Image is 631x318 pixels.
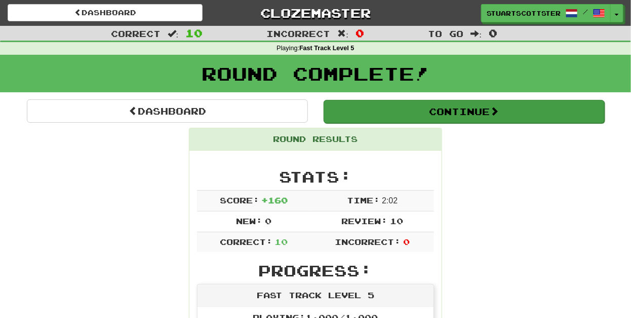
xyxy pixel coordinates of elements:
[198,285,433,307] div: Fast Track Level 5
[218,4,413,22] a: Clozemaster
[185,27,203,39] span: 10
[390,216,403,226] span: 10
[197,168,434,185] h2: Stats:
[471,29,482,38] span: :
[335,237,401,246] span: Incorrect:
[189,128,442,151] div: Round Results
[324,100,605,123] button: Continue
[168,29,179,38] span: :
[299,45,354,52] strong: Fast Track Level 5
[347,195,380,205] span: Time:
[338,29,349,38] span: :
[356,27,364,39] span: 0
[265,216,271,226] span: 0
[261,195,288,205] span: + 160
[481,4,611,22] a: stuartscottster /
[220,237,272,246] span: Correct:
[382,196,398,205] span: 2 : 0 2
[220,195,259,205] span: Score:
[341,216,387,226] span: Review:
[197,262,434,279] h2: Progress:
[487,9,561,18] span: stuartscottster
[27,99,308,123] a: Dashboard
[428,28,464,39] span: To go
[8,4,203,21] a: Dashboard
[489,27,497,39] span: 0
[274,237,288,246] span: 10
[583,8,588,15] span: /
[4,63,627,84] h1: Round Complete!
[236,216,262,226] span: New:
[403,237,410,246] span: 0
[111,28,161,39] span: Correct
[267,28,331,39] span: Incorrect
